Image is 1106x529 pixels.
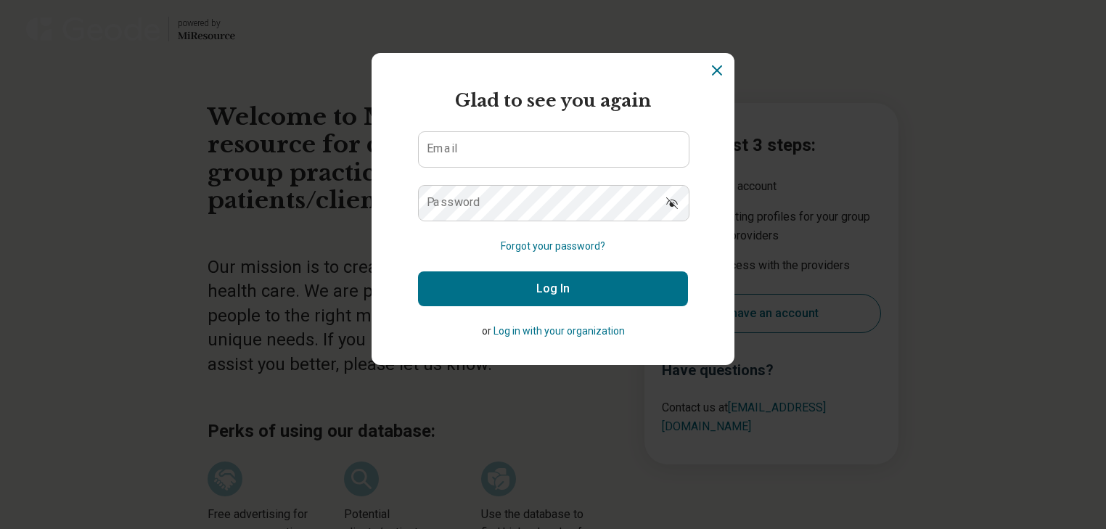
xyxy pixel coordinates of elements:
section: Login Dialog [372,53,734,365]
button: Forgot your password? [501,239,605,254]
label: Email [427,143,457,155]
button: Log In [418,271,688,306]
p: or [418,324,688,339]
button: Log in with your organization [493,324,625,339]
h2: Glad to see you again [418,88,688,114]
button: Dismiss [708,62,726,79]
label: Password [427,197,480,208]
button: Show password [656,185,688,220]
